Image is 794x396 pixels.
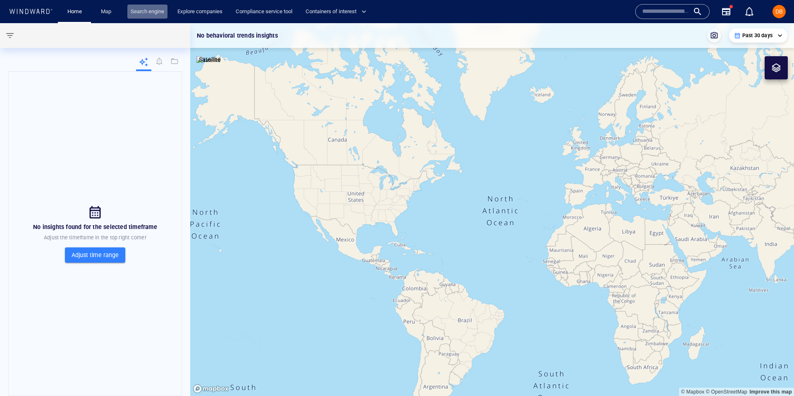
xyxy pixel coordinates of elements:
button: Home [61,5,88,19]
a: OpenStreetMap [706,389,747,395]
canvas: Map [190,23,794,396]
span: Adjust time range [72,250,119,260]
a: Mapbox [681,389,704,395]
div: Past 30 days [734,32,782,39]
p: Adjust the timeframe in the top right corner [44,234,146,241]
p: Satellite [199,55,221,64]
a: Compliance service tool [232,5,296,19]
p: Past 30 days [742,32,772,39]
a: Home [64,5,85,19]
a: Mapbox logo [193,384,229,394]
iframe: Chat [759,359,788,390]
h6: No insights found for the selected timeframe [33,222,157,232]
p: No behavioral trends insights [197,31,278,41]
button: Adjust time range [65,248,125,263]
button: Containers of interest [302,5,373,19]
a: Map feedback [749,389,792,395]
a: Map [98,5,117,19]
a: Explore companies [174,5,226,19]
a: Search engine [127,5,167,19]
span: DB [775,8,783,15]
button: DB [771,3,787,20]
button: Map [94,5,121,19]
img: satellite [196,56,221,64]
span: Containers of interest [306,7,366,17]
div: Notification center [744,7,754,17]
